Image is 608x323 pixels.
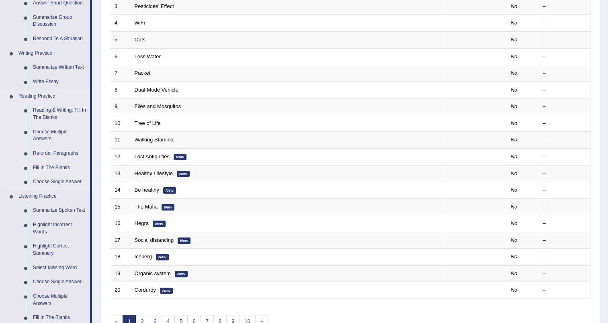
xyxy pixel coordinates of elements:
a: Highlight Correct Summary [29,239,90,260]
div: – [543,3,586,10]
div: – [543,153,586,161]
td: 12 [110,148,130,165]
a: Fill In The Blanks [29,161,90,175]
div: – [543,36,586,44]
em: New [177,171,190,177]
em: No [511,53,518,59]
td: 8 [110,82,130,98]
div: – [543,53,586,61]
td: 17 [110,232,130,249]
div: – [543,170,586,178]
div: – [543,120,586,127]
a: Lost Antiquities [135,153,170,159]
a: Choose Multiple Answers [29,289,90,311]
td: 19 [110,265,130,282]
em: No [511,3,518,9]
td: 16 [110,215,130,232]
em: New [162,204,174,211]
a: Write Essay [29,75,90,89]
em: No [511,87,518,93]
a: Oats [135,37,145,43]
a: Re-order Paragraphs [29,146,90,161]
a: Tree of Life [135,120,161,126]
a: Writing Practice [15,46,90,61]
a: The Mafia [135,204,158,210]
td: 20 [110,282,130,299]
a: Social distancing [135,237,174,243]
a: Reading Practice [15,89,90,104]
div: – [543,136,586,144]
div: – [543,186,586,194]
a: Corduroy [135,287,156,293]
a: WiFi [135,20,145,26]
td: 6 [110,48,130,65]
em: No [511,120,518,126]
em: No [511,20,518,26]
div: – [543,203,586,211]
em: New [156,254,169,260]
em: No [511,103,518,109]
a: Summarize Written Text [29,60,90,75]
em: New [178,237,190,244]
div: – [543,19,586,27]
a: Healthy Lifestyle [135,170,173,176]
td: 11 [110,132,130,149]
em: New [160,288,173,294]
div: – [543,220,586,227]
a: Summarize Spoken Text [29,203,90,218]
em: No [511,253,518,260]
td: 13 [110,165,130,182]
a: Listening Practice [15,189,90,204]
div: – [543,253,586,261]
em: No [511,153,518,159]
a: Dual-Mode Vehicle [135,87,178,93]
em: No [511,187,518,193]
em: No [511,220,518,226]
td: 10 [110,115,130,132]
td: 14 [110,182,130,199]
div: – [543,237,586,244]
a: Respond To A Situation [29,32,90,46]
a: Packet [135,70,151,76]
em: No [511,170,518,176]
td: 18 [110,249,130,266]
a: Highlight Incorrect Words [29,218,90,239]
em: New [175,271,188,277]
em: No [511,204,518,210]
div: – [543,86,586,94]
a: Summarize Group Discussion [29,10,90,32]
a: Iceberg [135,253,152,260]
em: New [163,187,176,194]
em: No [511,237,518,243]
div: – [543,103,586,110]
td: 5 [110,32,130,49]
a: Organic system [135,270,171,276]
a: Choose Single Answer [29,175,90,189]
em: No [511,287,518,293]
a: Pesticides’ Effect [135,3,174,9]
em: No [511,37,518,43]
a: Walking Stamina [135,137,174,143]
td: 4 [110,15,130,32]
td: 9 [110,98,130,115]
em: No [511,270,518,276]
td: 15 [110,198,130,215]
a: Flies and Mosquitos [135,103,181,109]
a: Reading & Writing: Fill In The Blanks [29,103,90,125]
em: New [174,154,186,160]
div: – [543,70,586,77]
a: Select Missing Word [29,261,90,275]
div: – [543,286,586,294]
em: No [511,70,518,76]
em: New [153,221,166,227]
a: Be healthy [135,187,159,193]
a: Choose Multiple Answers [29,125,90,146]
td: 7 [110,65,130,82]
em: No [511,137,518,143]
a: Choose Single Answer [29,275,90,289]
div: – [543,270,586,278]
a: Less Water [135,53,161,59]
a: Hegra [135,220,149,226]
